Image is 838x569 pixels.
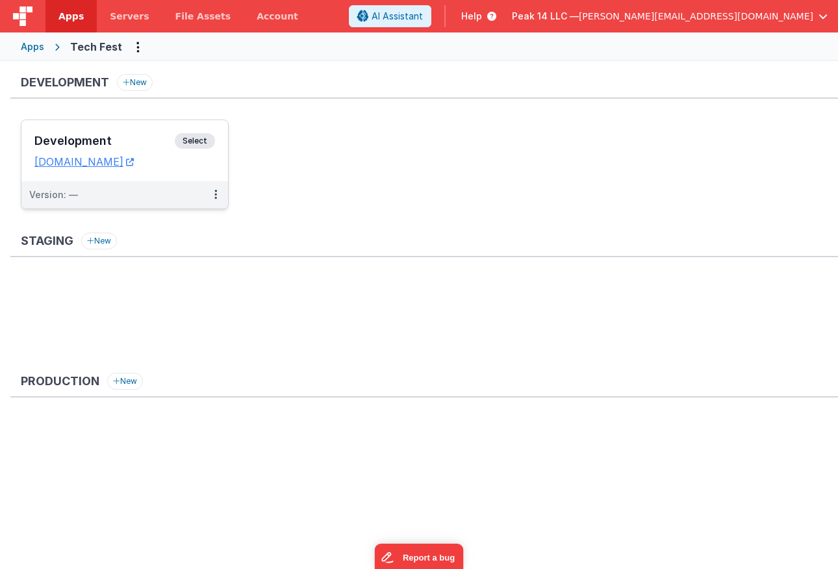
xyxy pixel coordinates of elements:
h3: Production [21,375,99,388]
span: Select [175,133,215,149]
span: AI Assistant [372,10,423,23]
button: New [81,233,117,249]
span: File Assets [175,10,231,23]
h3: Development [34,134,175,147]
div: Version: — [29,188,78,201]
a: [DOMAIN_NAME] [34,155,134,168]
h3: Staging [21,234,73,247]
span: Apps [58,10,84,23]
button: AI Assistant [349,5,431,27]
div: Tech Fest [70,39,122,55]
h3: Development [21,76,109,89]
button: Options [127,36,148,57]
span: [PERSON_NAME][EMAIL_ADDRESS][DOMAIN_NAME] [579,10,813,23]
button: New [117,74,153,91]
span: Peak 14 LLC — [512,10,579,23]
div: Apps [21,40,44,53]
button: New [107,373,143,390]
span: Servers [110,10,149,23]
button: Peak 14 LLC — [PERSON_NAME][EMAIL_ADDRESS][DOMAIN_NAME] [512,10,828,23]
span: Help [461,10,482,23]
